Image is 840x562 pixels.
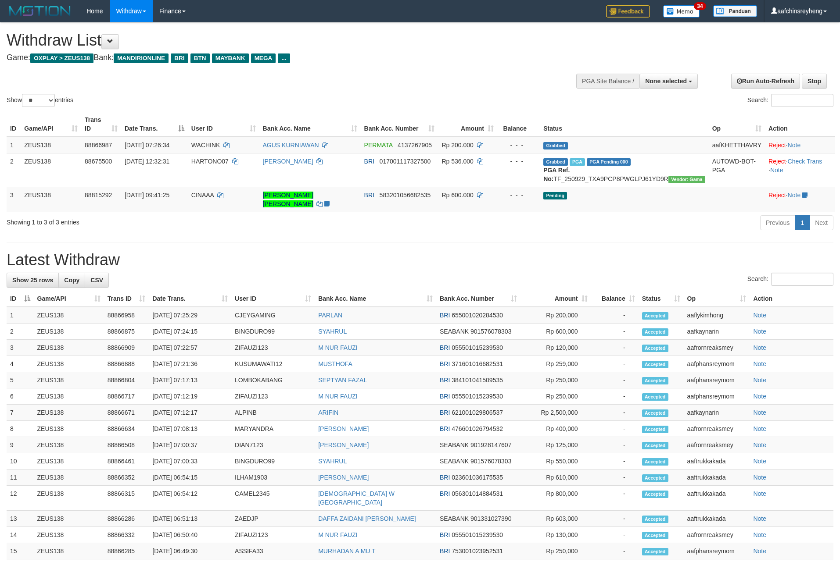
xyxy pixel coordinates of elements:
td: AUTOWD-BOT-PGA [709,153,765,187]
td: ZEUS138 [34,388,104,405]
a: Stop [802,74,827,89]
span: BRI [440,312,450,319]
td: Rp 250,000 [521,388,591,405]
span: BRI [440,531,450,538]
label: Search: [747,273,833,286]
span: Copy 017001117327500 to clipboard [380,158,431,165]
td: 88866286 [104,511,149,527]
td: - [591,437,639,453]
span: Accepted [642,491,668,498]
span: SEABANK [440,458,469,465]
span: Copy 901928147607 to clipboard [470,441,511,448]
td: - [591,453,639,470]
td: 8 [7,421,34,437]
td: ZIFAUZI123 [231,388,315,405]
span: Copy 901576078303 to clipboard [470,328,511,335]
td: Rp 125,000 [521,437,591,453]
td: ZEUS138 [34,527,104,543]
span: BRI [440,344,450,351]
td: BINGDURO99 [231,453,315,470]
span: CINAAA [191,192,214,199]
td: [DATE] 07:00:37 [149,437,231,453]
td: ZEUS138 [34,405,104,421]
span: [DATE] 12:32:31 [125,158,169,165]
td: LOMBOKABANG [231,372,315,388]
td: Rp 130,000 [521,527,591,543]
a: [PERSON_NAME] [318,425,369,432]
td: KUSUMAWATI12 [231,356,315,372]
img: Button%20Memo.svg [663,5,700,18]
span: BRI [440,409,450,416]
td: - [591,388,639,405]
span: Accepted [642,345,668,352]
td: [DATE] 07:00:33 [149,453,231,470]
td: - [591,307,639,324]
td: 88866804 [104,372,149,388]
td: Rp 603,000 [521,511,591,527]
span: Copy 901576078303 to clipboard [470,458,511,465]
th: Action [750,291,833,307]
th: Bank Acc. Name: activate to sort column ascending [315,291,436,307]
th: Trans ID: activate to sort column ascending [104,291,149,307]
td: 1 [7,307,34,324]
a: Note [753,548,766,555]
td: ZAEDJP [231,511,315,527]
td: 88866332 [104,527,149,543]
td: aafKHETTHAVRY [709,137,765,153]
th: Game/API: activate to sort column ascending [34,291,104,307]
td: · [765,187,835,212]
td: 3 [7,340,34,356]
td: aafkaynarin [684,405,750,421]
a: Note [753,458,766,465]
td: ZEUS138 [21,187,81,212]
span: Copy 023601036175535 to clipboard [452,474,503,481]
span: ... [278,53,290,63]
a: Note [753,409,766,416]
th: Balance [497,112,540,137]
span: 88866987 [85,142,112,149]
span: BRI [440,490,450,497]
td: [DATE] 06:51:13 [149,511,231,527]
td: 4 [7,356,34,372]
td: - [591,405,639,421]
td: ZEUS138 [34,453,104,470]
td: Rp 400,000 [521,421,591,437]
td: - [591,470,639,486]
th: Date Trans.: activate to sort column descending [121,112,188,137]
a: Show 25 rows [7,273,59,288]
span: [DATE] 09:41:25 [125,192,169,199]
td: aafkaynarin [684,324,750,340]
a: Run Auto-Refresh [731,74,800,89]
td: ZEUS138 [34,437,104,453]
a: M NUR FAUZI [318,393,357,400]
td: [DATE] 07:12:19 [149,388,231,405]
div: - - - [501,157,536,166]
td: aafrornreaksmey [684,527,750,543]
td: MARYANDRA [231,421,315,437]
a: Reject [768,142,786,149]
td: [DATE] 06:54:15 [149,470,231,486]
td: - [591,372,639,388]
a: MUSTHOFA [318,360,352,367]
td: [DATE] 06:50:40 [149,527,231,543]
td: ZEUS138 [34,324,104,340]
span: BRI [440,474,450,481]
td: - [591,340,639,356]
span: Accepted [642,312,668,320]
td: 5 [7,372,34,388]
select: Showentries [22,94,55,107]
span: MANDIRIONLINE [114,53,169,63]
h4: Game: Bank: [7,53,551,62]
span: Copy 384101041509535 to clipboard [452,377,503,384]
a: Reject [768,192,786,199]
td: 2 [7,153,21,187]
td: Rp 259,000 [521,356,591,372]
td: CJEYGAMING [231,307,315,324]
td: 2 [7,324,34,340]
span: Vendor URL: https://trx31.1velocity.biz [668,176,705,183]
th: Bank Acc. Number: activate to sort column ascending [361,112,438,137]
a: CSV [85,273,109,288]
td: 88866717 [104,388,149,405]
a: DAFFA ZAIDANI [PERSON_NAME] [318,515,416,522]
span: Copy 476601026794532 to clipboard [452,425,503,432]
